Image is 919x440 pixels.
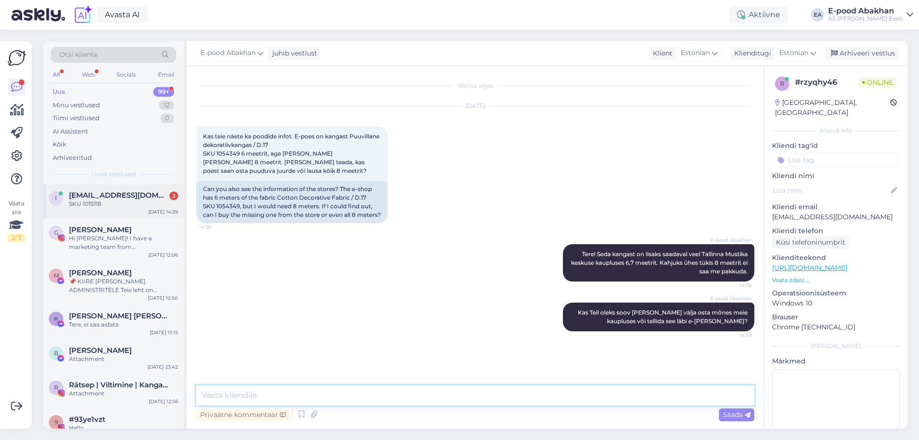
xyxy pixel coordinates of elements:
div: 2 [169,192,178,200]
div: Arhiveeri vestlus [825,47,899,60]
span: #93ye1vzt [69,415,105,424]
div: Küsi telefoninumbrit [772,236,849,249]
span: E-pood Abakhan [201,48,256,58]
div: Klient [649,48,672,58]
div: Aktiivne [729,6,788,23]
p: Chrome [TECHNICAL_ID] [772,322,900,332]
input: Lisa tag [772,153,900,167]
div: Uus [53,87,65,97]
div: juhib vestlust [269,48,317,58]
span: M [54,272,59,279]
div: Hi [PERSON_NAME]! I have a marketing team from [GEOGRAPHIC_DATA] ready to help you. If you are in... [69,234,178,251]
div: 99+ [153,87,174,97]
span: E-pood Abakhan [710,237,751,244]
div: [GEOGRAPHIC_DATA], [GEOGRAPHIC_DATA] [775,98,890,118]
p: Vaata edasi ... [772,276,900,284]
span: Uued vestlused [91,170,136,179]
span: i [55,194,57,202]
div: # rzyqhy46 [795,77,858,88]
span: Estonian [681,48,710,58]
span: Rätsep | Viltimine | Kangastelgedel kudumine [69,381,168,389]
span: Online [858,77,897,88]
div: SKU 1015118 [69,200,178,208]
p: Operatsioonisüsteem [772,288,900,298]
div: Web [80,68,97,81]
span: r [780,80,785,87]
div: Email [156,68,176,81]
span: Tere! Seda kangast on lisaks saadaval veel Tallinna Mustika keskuse kaupluses 6,7 meetrit. Kahjuk... [571,250,749,275]
div: Arhiveeritud [53,153,92,163]
span: Kas Teil oleks soov [PERSON_NAME] välja osta mõnes meie kaupluses või tellida see läbi e-[PERSON_... [578,309,749,325]
div: Minu vestlused [53,101,100,110]
div: 2 / 3 [8,234,25,242]
p: Windows 10 [772,298,900,308]
span: Martin Eggers [69,269,132,277]
span: Estonian [779,48,808,58]
p: Klienditeekond [772,253,900,263]
div: AI Assistent [53,127,88,136]
div: Socials [114,68,138,81]
img: explore-ai [73,5,93,25]
span: G [54,229,58,236]
div: Attachment [69,355,178,363]
p: [EMAIL_ADDRESS][DOMAIN_NAME] [772,212,900,222]
span: E-pood Abakhan [710,295,751,302]
p: Brauser [772,312,900,322]
div: [DATE] 10:50 [148,294,178,302]
input: Lisa nimi [773,185,889,196]
span: 14:39 [716,332,751,339]
div: Tiimi vestlused [53,113,100,123]
div: 📌 KIIRE [PERSON_NAME] ADMINISTRITELE Teie leht on rikkunud Meta kogukonna juhiseid ja reklaamipol... [69,277,178,294]
div: Vaata siia [8,199,25,242]
p: Märkmed [772,356,900,366]
div: Hello [69,424,178,432]
div: Kõik [53,140,67,149]
span: Виктор Стриков [69,346,132,355]
span: Saada [723,410,751,419]
span: K [54,315,58,322]
div: 0 [160,113,174,123]
p: Kliendi telefon [772,226,900,236]
div: Attachment [69,389,178,398]
span: 9 [55,418,58,426]
div: Privaatne kommentaar [196,408,290,421]
a: E-pood AbakhanAS [PERSON_NAME] Eesti [828,7,913,23]
a: [URL][DOMAIN_NAME] [772,263,847,272]
span: Kas teie näete ka poodide infot. E-poes on kangast Puuvillane dekoratiivkangas / D.17 SKU 1054349... [203,133,381,174]
p: Kliendi nimi [772,171,900,181]
div: Can you also see the information of the stores? The e-shop has 6 meters of the fabric Cotton Deco... [196,181,388,223]
a: Avasta AI [97,7,148,23]
div: 12 [159,101,174,110]
span: Karl Eik Rebane [69,312,168,320]
img: Askly Logo [8,49,26,67]
div: [DATE] 12:56 [149,398,178,405]
p: Kliendi tag'id [772,141,900,151]
div: [DATE] 23:42 [147,363,178,371]
span: R [54,384,58,391]
div: E-pood Abakhan [828,7,903,15]
div: Tere, ei saa aidata [69,320,178,329]
div: All [51,68,62,81]
span: В [54,350,58,357]
div: Kliendi info [772,126,900,135]
span: 14:38 [199,224,235,231]
span: 14:39 [716,282,751,289]
div: [DATE] 14:39 [148,208,178,215]
span: ilimai@hotmail.com [69,191,168,200]
span: Gian Franco Serrudo [69,226,132,234]
div: [DATE] 15:15 [150,329,178,336]
span: Otsi kliente [59,50,98,60]
div: [DATE] 12:06 [148,251,178,259]
div: [PERSON_NAME] [772,342,900,350]
div: Klienditugi [730,48,771,58]
div: [DATE] [196,102,754,110]
div: Vestlus algas [196,81,754,90]
div: AS [PERSON_NAME] Eesti [828,15,903,23]
p: Kliendi email [772,202,900,212]
div: EA [811,8,824,22]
